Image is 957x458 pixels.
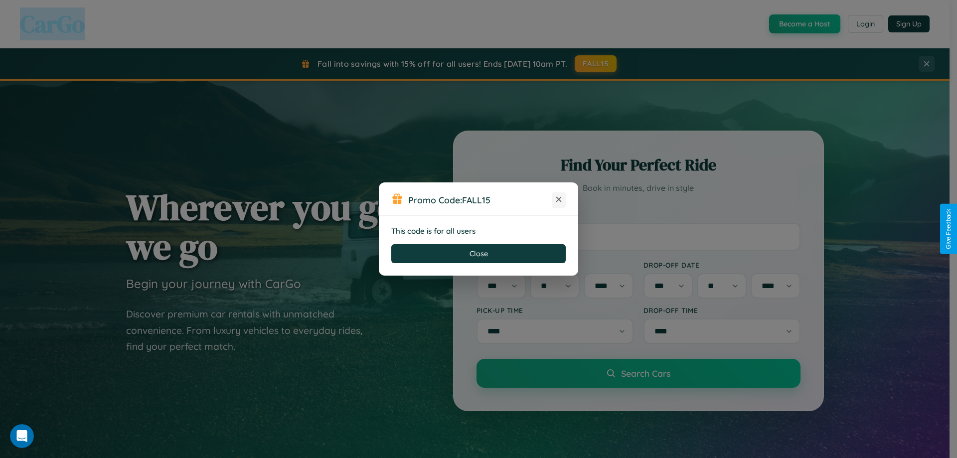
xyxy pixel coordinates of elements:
b: FALL15 [462,194,490,205]
div: Give Feedback [945,209,952,249]
iframe: Intercom live chat [10,424,34,448]
h3: Promo Code: [408,194,552,205]
button: Close [391,244,566,263]
strong: This code is for all users [391,226,476,236]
